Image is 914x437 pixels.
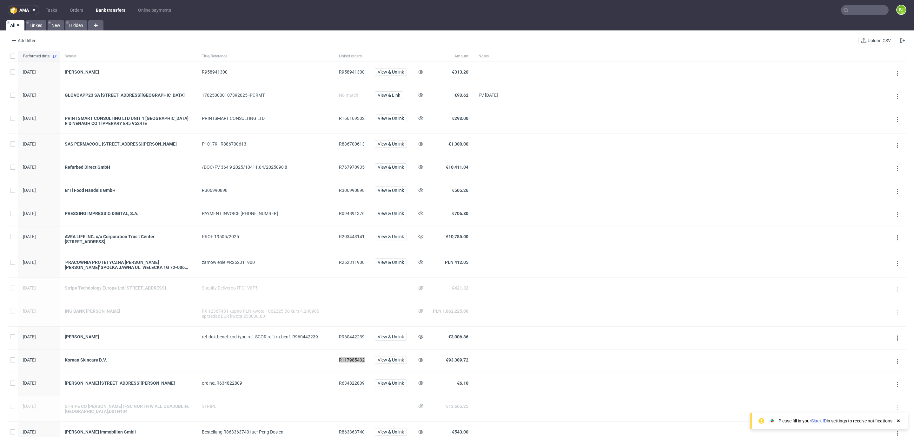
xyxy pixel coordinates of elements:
span: €3,006.36 [448,334,468,339]
span: View & Unlink [378,165,404,169]
div: 170250000107392025 -PCRMT [202,93,329,98]
span: [DATE] [23,309,36,314]
div: PROF 19505/2025 [202,234,329,239]
a: Hidden [65,20,87,30]
div: PRINTSMART CONSULTING LTD [202,116,329,121]
span: €10,411.04 [446,165,468,170]
span: R262311900 [339,260,365,265]
div: - [202,357,329,362]
button: View & Unlink [375,140,407,148]
div: PAYMENT INVOICE [PHONE_NUMBER] [202,211,329,216]
span: View & Unlink [378,211,404,216]
button: View & Unlink [375,258,407,266]
a: All [6,20,24,30]
a: View & Unlink [375,188,407,193]
div: AVEA LIFE INC. c/o Corporation Trus t Center [STREET_ADDRESS] [65,234,192,244]
span: €421.32 [452,285,468,290]
button: View & Unlink [375,186,407,194]
div: ordine:.R634822809 [202,381,329,386]
a: View & Unlink [375,357,407,362]
span: ama [19,8,29,12]
button: View & Link [375,91,403,99]
a: View & Link [375,93,403,98]
div: STRIPE [202,404,329,409]
a: Refurbed Direct GmbH [65,165,192,170]
div: Stripe Technology Europe Ltd [STREET_ADDRESS] [65,285,192,290]
span: View & Unlink [378,430,404,434]
a: View & Unlink [375,116,407,121]
span: View & Unlink [378,188,404,192]
a: Online payments [134,5,175,15]
div: Add filter [9,36,37,46]
a: View & Unlink [375,165,407,170]
span: [DATE] [23,357,36,362]
span: [DATE] [23,93,36,98]
a: View & Unlink [375,141,407,147]
a: Linked [26,20,46,30]
button: ama [8,5,39,15]
span: Amount [433,54,468,59]
a: View & Unlink [375,260,407,265]
button: View & Unlink [375,333,407,341]
span: View & Unlink [378,335,404,339]
a: STRIPE CO [PERSON_NAME] IFSC NORTH W ALL QUADUBLIN,[GEOGRAPHIC_DATA],D01H104 [65,404,192,414]
a: Korean Skincare B.V. [65,357,192,362]
span: R767970935 [339,165,365,170]
div: [PERSON_NAME] [STREET_ADDRESS][PERSON_NAME] [65,381,192,386]
span: [DATE] [23,285,36,290]
div: PRESSING IMPRESSIO DIGITAL, S.A. [65,211,192,216]
span: View & Unlink [378,358,404,362]
span: [DATE] [23,188,36,193]
a: [PERSON_NAME] Immobilien GmbH [65,429,192,434]
span: R863363740 [339,429,365,434]
span: R958941300 [339,69,365,75]
span: [DATE] [23,429,36,434]
span: View & Unlink [378,381,404,385]
span: €293.00 [452,116,468,121]
span: [DATE] [23,141,36,147]
span: PLN 412.05 [445,260,468,265]
button: Upload CSV [858,37,895,44]
div: Bestellung R863363740 fuer Peng Dos en [202,429,329,434]
a: Tasks [42,5,61,15]
div: SAS PERMACOOL [STREET_ADDRESS][PERSON_NAME] [65,141,192,147]
button: View & Unlink [375,428,407,436]
span: R886700613 [339,141,365,147]
span: Performed date [23,54,50,59]
span: €10,785.00 [446,234,468,239]
span: [DATE] [23,260,36,265]
div: R306990898 [202,188,329,193]
button: View & Unlink [375,233,407,240]
span: View & Unlink [378,234,404,239]
span: [DATE] [23,381,36,386]
span: Linked orders [339,54,365,59]
button: View & Unlink [375,210,407,217]
a: Orders [66,5,87,15]
span: R634822809 [339,381,365,386]
span: €313.20 [452,69,468,75]
span: View & Unlink [378,142,404,146]
a: PRINTSMART CONSULTING LTD UNIT 1 [GEOGRAPHIC_DATA] R D NENAGH CO TIPPERARY E45 V524 IE [65,116,192,126]
span: R094891376 [339,211,365,216]
span: €543.00 [452,429,468,434]
a: View & Unlink [375,381,407,386]
span: €93.62 [454,93,468,98]
span: R166169302 [339,116,365,121]
div: R958941300 [202,69,329,75]
a: ErTi Food Handels GmbH [65,188,192,193]
a: [PERSON_NAME] [65,334,192,339]
span: €6.10 [457,381,468,386]
span: R117985432 [339,357,365,362]
span: Sender [65,54,192,59]
button: View & Unlink [375,68,407,76]
span: Title/Reference [202,54,329,59]
a: 'PRACOWNIA PROTETYCZNA [PERSON_NAME] [PERSON_NAME]' SPÓŁKA JAWNA UL. WELECKA 1G 72-006 [GEOGRAPHI... [65,260,192,270]
a: [PERSON_NAME] [65,69,192,75]
span: [DATE] [23,165,36,170]
span: [DATE] [23,334,36,339]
